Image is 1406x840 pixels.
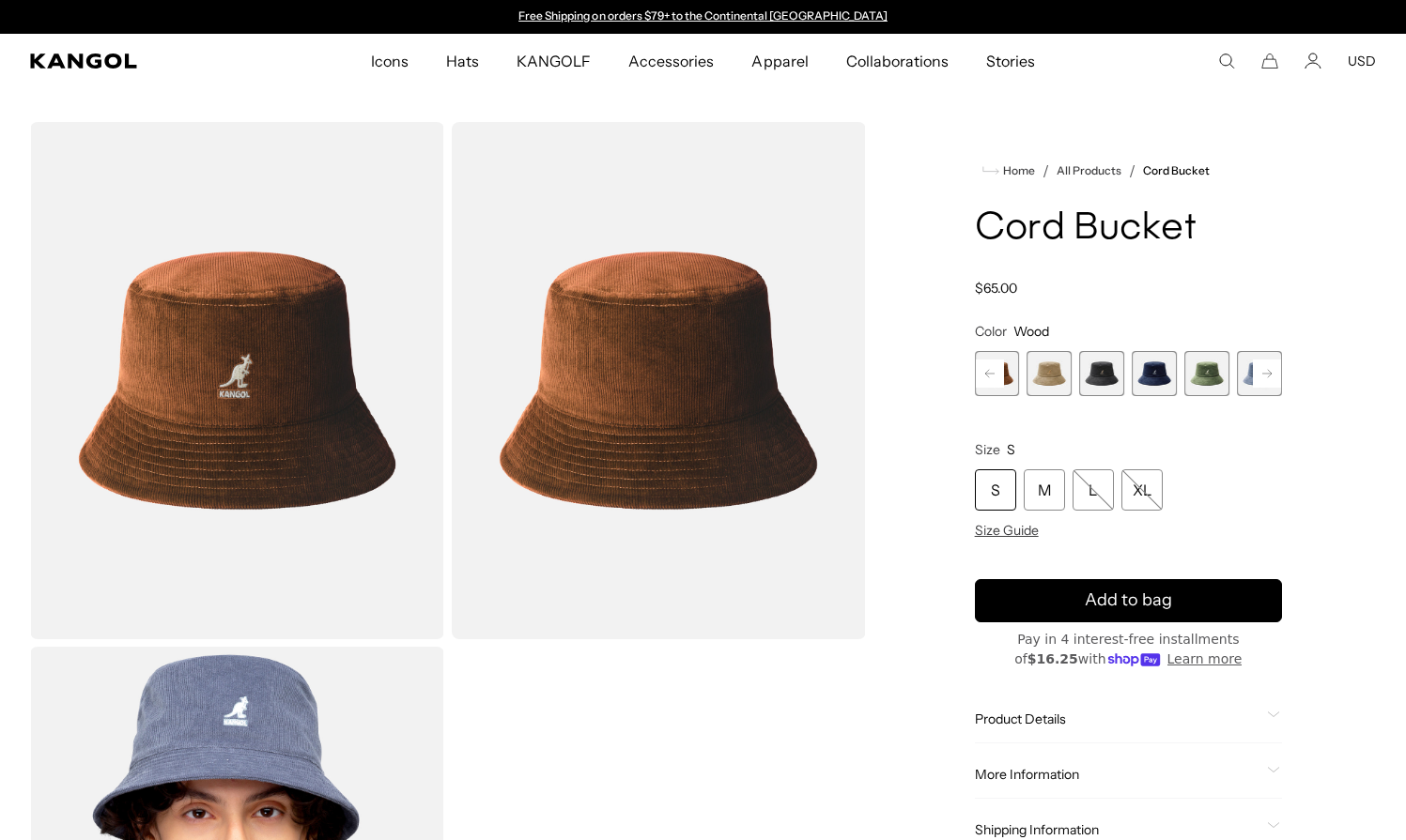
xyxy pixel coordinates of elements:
[610,34,733,88] a: Accessories
[975,160,1282,182] nav: breadcrumbs
[1027,351,1073,396] label: Beige
[999,164,1035,177] span: Home
[975,441,1000,458] span: Size
[1184,351,1229,396] div: 6 of 9
[975,522,1039,539] span: Size Guide
[1237,351,1282,396] label: Denim Blue
[975,821,1259,838] span: Shipping Information
[498,34,610,88] a: KANGOLF
[986,34,1035,88] span: Stories
[1261,53,1278,69] button: Cart
[827,34,967,88] a: Collaborations
[1024,469,1065,511] div: M
[751,34,808,88] span: Apparel
[510,9,897,24] div: Announcement
[1143,164,1210,177] a: Cord Bucket
[975,469,1016,511] div: S
[1027,351,1073,396] div: 3 of 9
[30,53,244,69] a: Kangol
[1348,53,1376,69] button: USD
[1237,351,1282,396] div: 7 of 9
[628,34,714,88] span: Accessories
[1079,351,1124,396] div: 4 of 9
[975,208,1282,250] h1: Cord Bucket
[1305,53,1321,69] a: Account
[30,122,444,639] img: color-wood
[733,34,827,88] a: Apparel
[975,710,1259,727] span: Product Details
[1085,588,1172,613] span: Add to bag
[352,34,427,88] a: Icons
[975,579,1282,622] button: Add to bag
[1121,469,1163,511] div: XL
[975,766,1259,783] span: More Information
[1057,164,1121,177] a: All Products
[975,280,1017,297] span: $65.00
[517,34,591,88] span: KANGOLF
[975,351,1020,396] label: Wood
[1132,351,1177,396] label: Navy
[975,323,1007,340] span: Color
[1079,351,1124,396] label: Black
[1121,160,1136,182] li: /
[1218,53,1235,69] summary: Search here
[446,34,479,88] span: Hats
[967,34,1054,88] a: Stories
[1007,441,1015,458] span: S
[1073,469,1114,511] div: L
[982,162,1035,179] a: Home
[1035,160,1049,182] li: /
[975,351,1020,396] div: 2 of 9
[510,9,897,24] slideshow-component: Announcement bar
[371,34,409,88] span: Icons
[427,34,498,88] a: Hats
[1013,323,1049,340] span: Wood
[1132,351,1177,396] div: 5 of 9
[510,9,897,24] div: 1 of 2
[452,122,866,639] img: color-wood
[518,8,888,23] a: Free Shipping on orders $79+ to the Continental [GEOGRAPHIC_DATA]
[846,34,949,88] span: Collaborations
[1184,351,1229,396] label: Olive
